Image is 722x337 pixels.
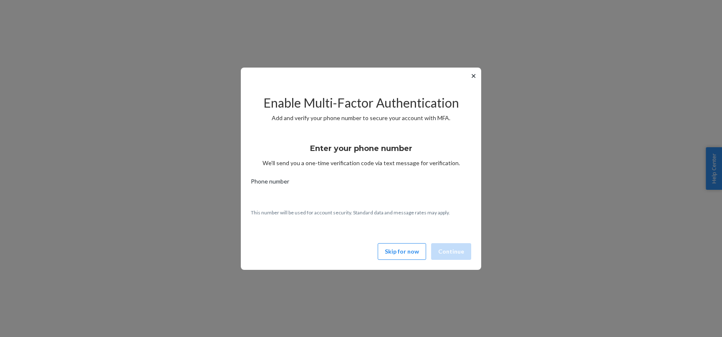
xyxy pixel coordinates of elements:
p: This number will be used for account security. Standard data and message rates may apply. [251,209,471,216]
button: ✕ [469,71,478,81]
span: Phone number [251,177,289,189]
h3: Enter your phone number [310,143,412,154]
div: We’ll send you a one-time verification code via text message for verification. [251,136,471,167]
h2: Enable Multi-Factor Authentication [251,96,471,110]
p: Add and verify your phone number to secure your account with MFA. [251,114,471,122]
button: Skip for now [378,243,426,260]
button: Continue [431,243,471,260]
